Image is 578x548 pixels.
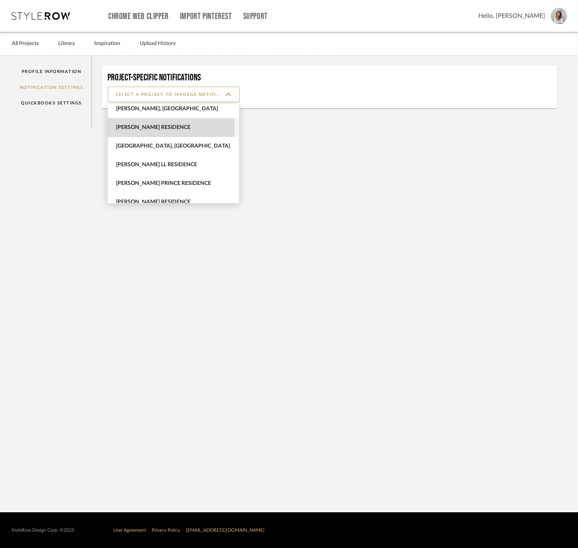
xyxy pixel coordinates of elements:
[186,528,265,532] a: [EMAIL_ADDRESS][DOMAIN_NAME]
[152,528,180,532] a: Privacy Policy
[12,95,92,111] a: QuickBooks Settings
[12,64,92,80] a: Profile Information
[12,527,74,533] div: StyleRow Design Corp. ©2025
[108,72,552,84] h4: Project-Specific Notifications
[478,11,545,21] span: Hello, [PERSON_NAME]
[58,38,75,49] a: Library
[94,38,120,49] a: Inspiration
[108,87,240,102] input: SELECT A PROJECT TO MANAGE NOTIFICATIONS
[12,38,39,49] a: All Projects
[108,13,169,20] a: Chrome Web Clipper
[180,13,232,20] a: Import Pinterest
[116,180,233,187] span: [PERSON_NAME] Prince Residence
[113,528,146,532] a: User Agreement
[116,106,233,112] span: [PERSON_NAME], [GEOGRAPHIC_DATA]
[116,124,233,131] span: [PERSON_NAME] Residence
[140,38,176,49] a: Upload History
[116,162,233,168] span: [PERSON_NAME] ll Residence
[243,13,268,20] a: Support
[116,143,233,150] span: [GEOGRAPHIC_DATA], [GEOGRAPHIC_DATA]
[551,8,567,24] img: avatar
[116,199,233,205] span: [PERSON_NAME] Residence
